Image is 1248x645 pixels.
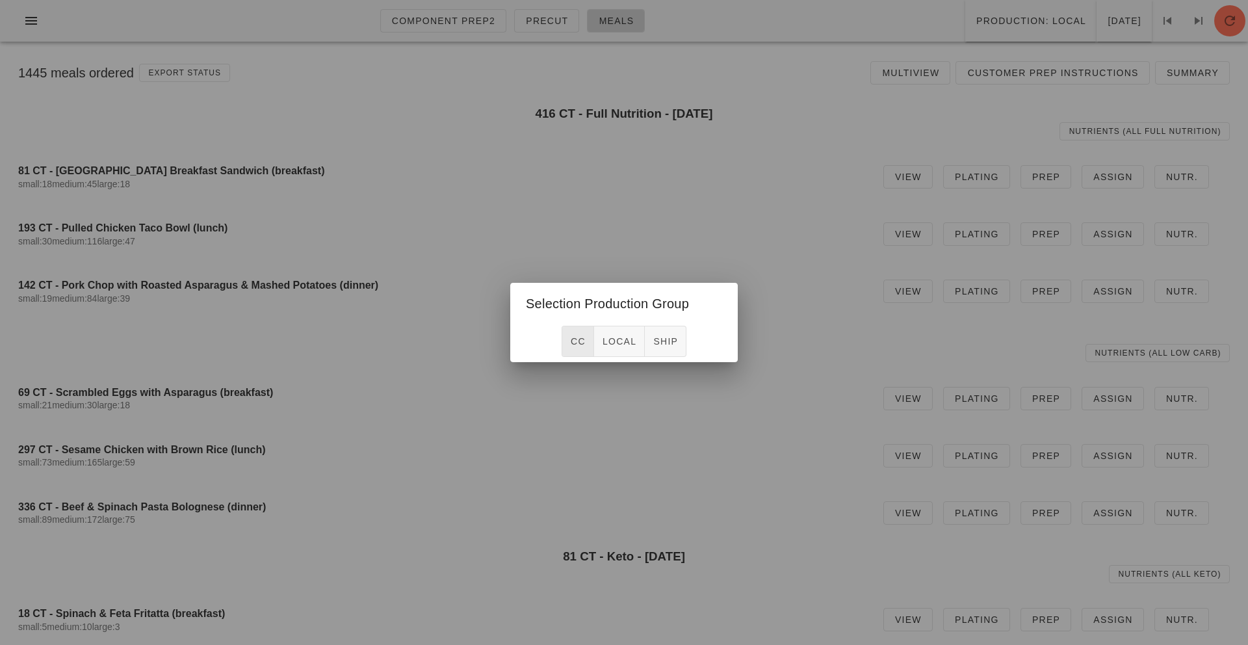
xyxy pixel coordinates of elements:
button: local [594,326,645,357]
button: CC [562,326,594,357]
span: CC [570,336,586,347]
span: local [602,336,636,347]
span: ship [653,336,678,347]
div: Selection Production Group [510,283,738,321]
button: ship [645,326,686,357]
